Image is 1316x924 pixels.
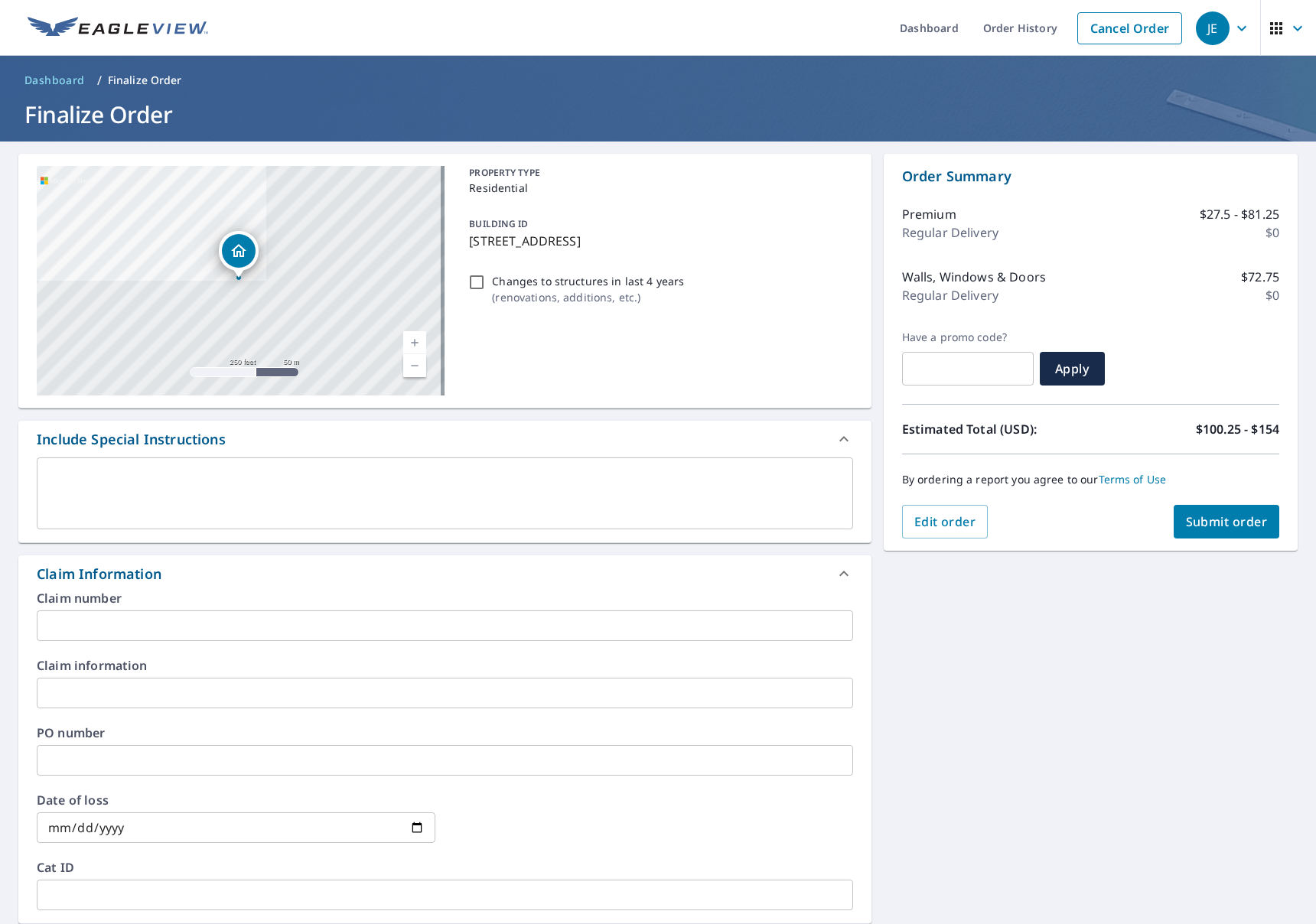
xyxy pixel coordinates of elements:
button: Apply [1040,352,1105,386]
p: $100.25 - $154 [1196,420,1279,438]
p: BUILDING ID [469,217,528,230]
label: Date of loss [37,794,435,806]
a: Dashboard [18,68,91,93]
p: Regular Delivery [902,223,998,242]
a: Current Level 17, Zoom In [403,331,426,354]
h1: Finalize Order [18,99,1298,130]
span: Apply [1052,360,1093,377]
nav: breadcrumb [18,68,1298,93]
span: Edit order [914,513,976,530]
div: Claim Information [37,564,161,584]
p: [STREET_ADDRESS] [469,232,846,250]
a: Cancel Order [1077,12,1182,44]
div: Include Special Instructions [18,421,871,457]
span: Submit order [1186,513,1268,530]
button: Edit order [902,505,989,538]
div: Include Special Instructions [37,429,226,450]
p: Residential [469,180,846,196]
label: Claim information [37,659,853,672]
button: Submit order [1174,505,1280,538]
p: Walls, Windows & Doors [902,268,1046,286]
li: / [97,71,102,89]
div: JE [1196,11,1230,45]
p: PROPERTY TYPE [469,166,846,180]
div: Dropped pin, building 1, Residential property, 119 E Hudspith St Valley, NE 68064 [219,231,259,278]
p: $72.75 [1241,268,1279,286]
p: Order Summary [902,166,1279,187]
span: Dashboard [24,73,85,88]
label: Claim number [37,592,853,604]
label: Have a promo code? [902,330,1034,344]
p: $0 [1266,286,1279,304]
p: ( renovations, additions, etc. ) [492,289,684,305]
p: Premium [902,205,956,223]
a: Terms of Use [1099,472,1167,486]
a: Current Level 17, Zoom Out [403,354,426,377]
div: Claim Information [18,555,871,592]
label: Cat ID [37,861,853,874]
p: $0 [1266,223,1279,242]
p: Finalize Order [108,73,182,88]
p: By ordering a report you agree to our [902,473,1279,486]
p: $27.5 - $81.25 [1200,205,1279,223]
p: Changes to structures in last 4 years [492,273,684,289]
p: Estimated Total (USD): [902,420,1091,438]
label: PO number [37,727,853,739]
img: EV Logo [28,17,208,40]
p: Regular Delivery [902,286,998,304]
